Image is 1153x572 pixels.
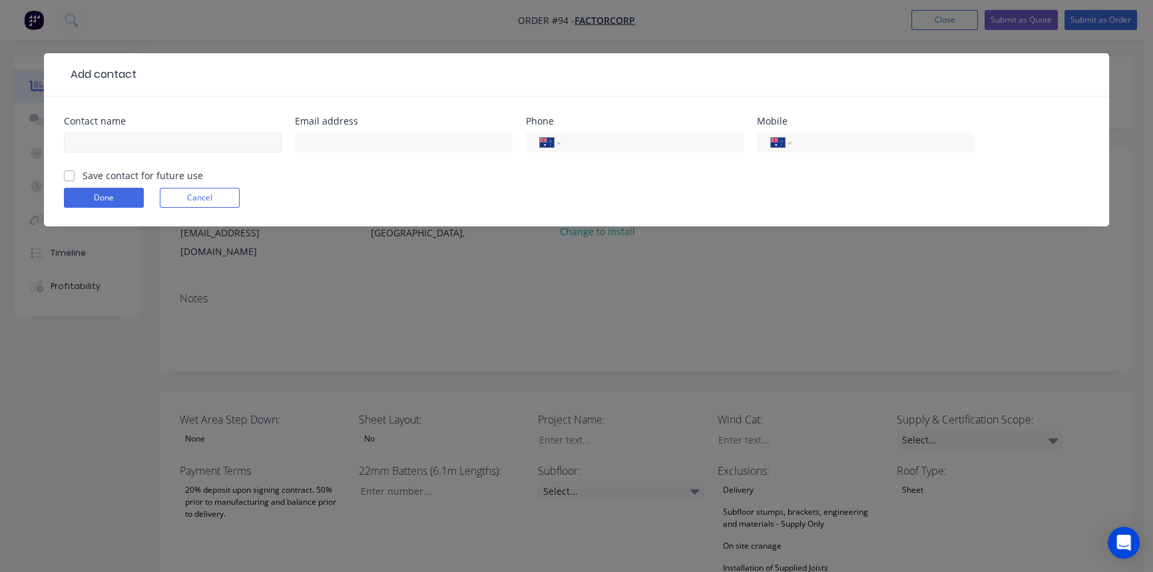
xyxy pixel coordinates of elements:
[160,188,240,208] button: Cancel
[83,168,203,182] label: Save contact for future use
[64,67,136,83] div: Add contact
[526,117,744,126] div: Phone
[295,117,513,126] div: Email address
[64,188,144,208] button: Done
[64,117,282,126] div: Contact name
[757,117,975,126] div: Mobile
[1108,527,1140,559] div: Open Intercom Messenger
